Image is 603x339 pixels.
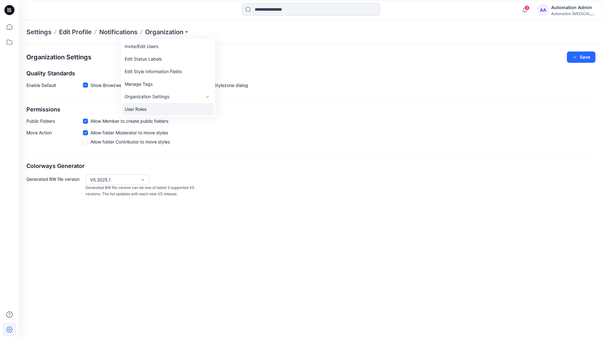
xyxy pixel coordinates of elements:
[122,103,214,116] a: User Roles
[26,175,83,197] p: Generated BW file version
[26,106,595,113] h2: Permissions
[122,53,214,65] a: Edit Status Labels
[26,28,52,36] p: Settings
[524,5,530,10] span: 3
[26,82,83,91] p: Enable Default
[122,40,214,53] a: Invite/Edit Users
[90,138,170,145] span: Allow folder Contributor to move styles
[90,118,168,124] span: Allow Member to create public folders
[59,28,92,36] a: Edit Profile
[26,129,83,148] p: Move Action
[26,54,91,61] h2: Organization Settings
[90,129,168,136] span: Allow folder Moderator to move styles
[26,118,83,124] p: Public Folders
[551,11,595,16] div: Automation [MEDICAL_DATA]...
[567,51,595,63] button: Save
[551,4,595,11] div: Automation Admin
[122,90,214,103] a: Organization Settings
[99,28,138,36] a: Notifications
[85,185,197,197] p: Generated BW file version can be one of latest 3 supported VS versions. The list updates with eac...
[26,163,595,169] h2: Colorways Generator
[26,70,595,77] h2: Quality Standards
[122,78,214,90] a: Manage Tags
[90,82,248,89] span: Show Browzwear’s default quality standards in the Share to Stylezone dialog
[122,65,214,78] a: Edit Style Information Fields
[537,4,549,16] div: AA
[90,176,137,183] div: VS 2025.1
